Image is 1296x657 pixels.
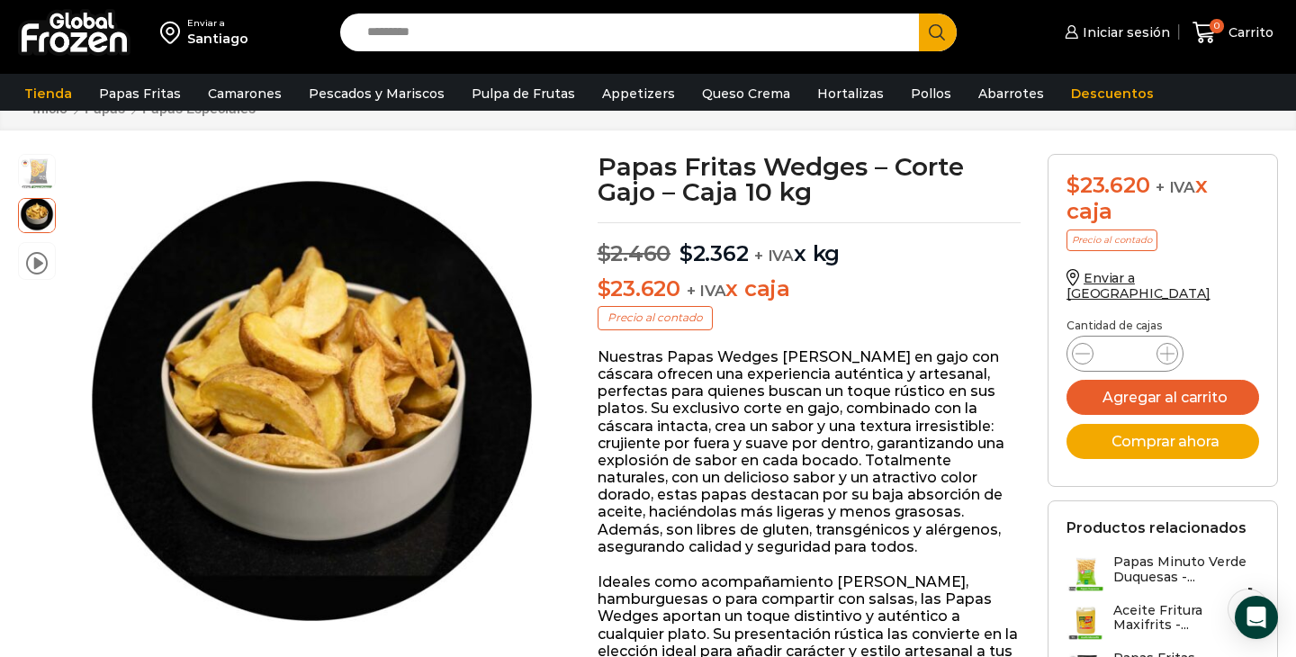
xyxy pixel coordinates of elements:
[1066,229,1157,251] p: Precio al contado
[1066,380,1259,415] button: Agregar al carrito
[969,76,1053,111] a: Abarrotes
[1066,603,1259,642] a: Aceite Fritura Maxifrits -...
[19,155,55,191] span: papas-wedges
[679,240,749,266] bdi: 2.362
[1060,14,1170,50] a: Iniciar sesión
[808,76,893,111] a: Hortalizas
[1210,19,1224,33] span: 0
[1113,603,1259,634] h3: Aceite Fritura Maxifrits -...
[1066,424,1259,459] button: Comprar ahora
[1108,341,1142,366] input: Product quantity
[463,76,584,111] a: Pulpa de Frutas
[1156,178,1195,196] span: + IVA
[19,196,55,232] span: gajos
[598,348,1021,555] p: Nuestras Papas Wedges [PERSON_NAME] en gajo con cáscara ofrecen una experiencia auténtica y artes...
[1078,23,1170,41] span: Iniciar sesión
[1113,554,1259,585] h3: Papas Minuto Verde Duquesas -...
[187,30,248,48] div: Santiago
[754,247,794,265] span: + IVA
[1066,172,1080,198] span: $
[919,13,957,51] button: Search button
[1066,319,1259,332] p: Cantidad de cajas
[1066,519,1246,536] h2: Productos relacionados
[598,275,611,301] span: $
[160,17,187,48] img: address-field-icon.svg
[1235,596,1278,639] div: Open Intercom Messenger
[1066,173,1259,225] div: x caja
[902,76,960,111] a: Pollos
[598,240,611,266] span: $
[593,76,684,111] a: Appetizers
[65,154,559,648] img: gajos
[687,282,726,300] span: + IVA
[199,76,291,111] a: Camarones
[1066,270,1210,301] a: Enviar a [GEOGRAPHIC_DATA]
[598,276,1021,302] p: x caja
[90,76,190,111] a: Papas Fritas
[598,275,680,301] bdi: 23.620
[300,76,454,111] a: Pescados y Mariscos
[65,154,559,648] div: 2 / 3
[679,240,693,266] span: $
[1062,76,1163,111] a: Descuentos
[1066,172,1149,198] bdi: 23.620
[187,17,248,30] div: Enviar a
[598,222,1021,267] p: x kg
[1188,12,1278,54] a: 0 Carrito
[1066,554,1259,593] a: Papas Minuto Verde Duquesas -...
[15,76,81,111] a: Tienda
[598,154,1021,204] h1: Papas Fritas Wedges – Corte Gajo – Caja 10 kg
[693,76,799,111] a: Queso Crema
[598,306,713,329] p: Precio al contado
[598,240,671,266] bdi: 2.460
[1224,23,1273,41] span: Carrito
